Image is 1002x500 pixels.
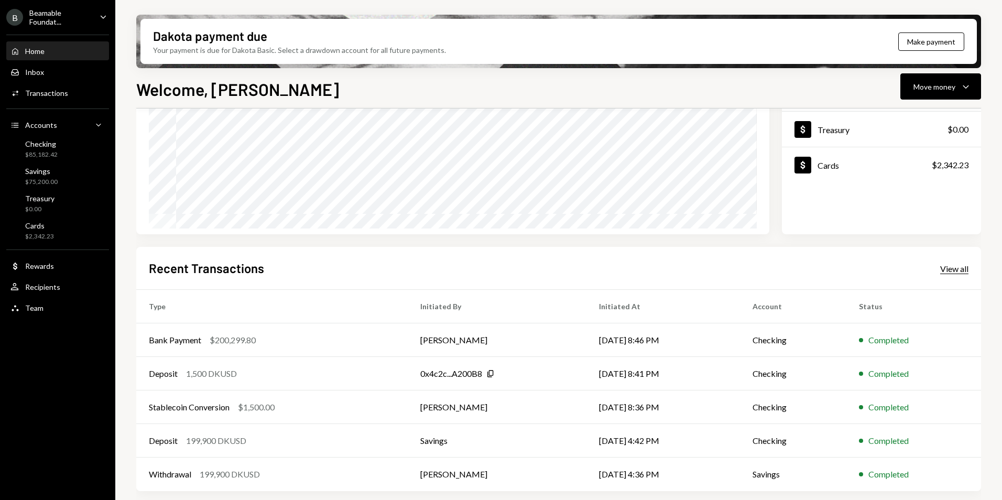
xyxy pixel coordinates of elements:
div: View all [940,264,968,274]
td: Savings [408,424,586,458]
a: Treasury$0.00 [6,191,109,216]
td: [DATE] 8:41 PM [586,357,740,390]
div: B [6,9,23,26]
td: Checking [740,390,846,424]
div: Treasury [25,194,55,203]
div: Home [25,47,45,56]
a: Cards$2,342.23 [782,147,981,182]
a: Transactions [6,83,109,102]
th: Status [846,290,981,323]
div: Team [25,303,43,312]
div: 0x4c2c...A200B8 [420,367,482,380]
th: Type [136,290,408,323]
a: Accounts [6,115,109,134]
div: 199,900 DKUSD [186,434,246,447]
div: Your payment is due for Dakota Basic. Select a drawdown account for all future payments. [153,45,446,56]
button: Move money [900,73,981,100]
div: Savings [25,167,58,176]
td: [DATE] 4:36 PM [586,458,740,491]
div: $200,299.80 [210,334,256,346]
div: Move money [913,81,955,92]
div: Withdrawal [149,468,191,481]
div: Completed [868,367,909,380]
th: Initiated At [586,290,740,323]
a: Inbox [6,62,109,81]
button: Make payment [898,32,964,51]
th: Initiated By [408,290,586,323]
div: Accounts [25,121,57,129]
div: Deposit [149,434,178,447]
div: $2,342.23 [932,159,968,171]
td: [DATE] 8:36 PM [586,390,740,424]
div: $0.00 [25,205,55,214]
div: 199,900 DKUSD [200,468,260,481]
div: Completed [868,434,909,447]
td: Savings [740,458,846,491]
div: Beamable Foundat... [29,8,91,26]
div: Cards [818,160,839,170]
td: [PERSON_NAME] [408,458,586,491]
a: Recipients [6,277,109,296]
div: Completed [868,334,909,346]
div: Bank Payment [149,334,201,346]
div: Stablecoin Conversion [149,401,230,414]
div: $2,342.23 [25,232,54,241]
div: 1,500 DKUSD [186,367,237,380]
div: $75,200.00 [25,178,58,187]
td: Checking [740,323,846,357]
a: Team [6,298,109,317]
td: [PERSON_NAME] [408,390,586,424]
div: Deposit [149,367,178,380]
a: Savings$75,200.00 [6,164,109,189]
a: Checking$85,182.42 [6,136,109,161]
div: Dakota payment due [153,27,267,45]
td: [DATE] 4:42 PM [586,424,740,458]
div: $85,182.42 [25,150,58,159]
div: Checking [25,139,58,148]
h2: Recent Transactions [149,259,264,277]
div: Treasury [818,125,849,135]
div: $0.00 [947,123,968,136]
td: [PERSON_NAME] [408,323,586,357]
a: Rewards [6,256,109,275]
th: Account [740,290,846,323]
a: Home [6,41,109,60]
a: View all [940,263,968,274]
td: Checking [740,424,846,458]
td: Checking [740,357,846,390]
h1: Welcome, [PERSON_NAME] [136,79,339,100]
div: Completed [868,401,909,414]
a: Cards$2,342.23 [6,218,109,243]
td: [DATE] 8:46 PM [586,323,740,357]
div: Completed [868,468,909,481]
div: Inbox [25,68,44,77]
div: Cards [25,221,54,230]
div: $1,500.00 [238,401,275,414]
div: Rewards [25,262,54,270]
div: Recipients [25,282,60,291]
div: Transactions [25,89,68,97]
a: Treasury$0.00 [782,112,981,147]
